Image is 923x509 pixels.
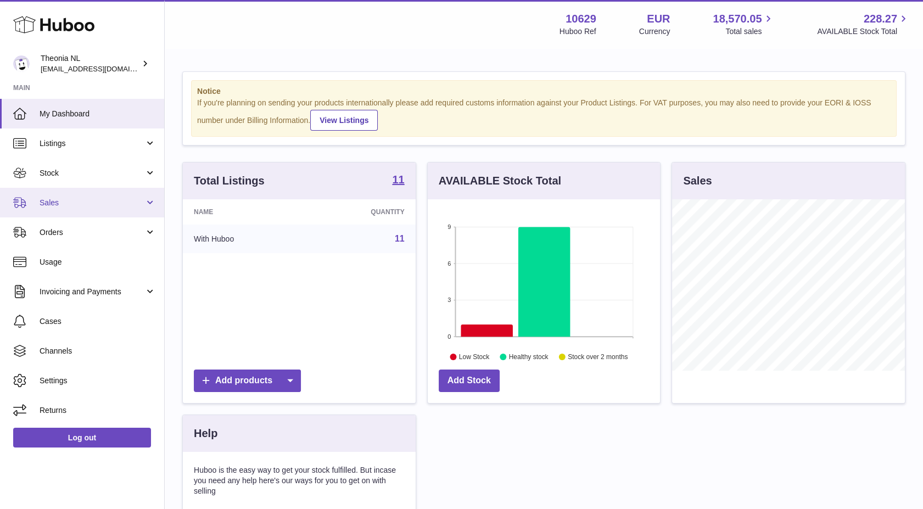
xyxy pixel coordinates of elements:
h3: Sales [683,174,712,188]
a: 11 [392,174,404,187]
span: 18,570.05 [713,12,762,26]
a: Add products [194,370,301,392]
strong: EUR [647,12,670,26]
div: Currency [639,26,670,37]
span: 228.27 [864,12,897,26]
h3: AVAILABLE Stock Total [439,174,561,188]
span: Stock [40,168,144,178]
h3: Total Listings [194,174,265,188]
text: 0 [447,333,451,340]
div: Theonia NL [41,53,139,74]
h3: Help [194,426,217,441]
strong: 10629 [566,12,596,26]
a: 228.27 AVAILABLE Stock Total [817,12,910,37]
a: 18,570.05 Total sales [713,12,774,37]
span: Settings [40,376,156,386]
a: View Listings [310,110,378,131]
text: 9 [447,223,451,230]
text: Healthy stock [509,353,549,361]
span: AVAILABLE Stock Total [817,26,910,37]
strong: Notice [197,86,891,97]
span: Cases [40,316,156,327]
span: Returns [40,405,156,416]
a: Add Stock [439,370,500,392]
strong: 11 [392,174,404,185]
text: 6 [447,260,451,267]
span: [EMAIL_ADDRESS][DOMAIN_NAME] [41,64,161,73]
span: Orders [40,227,144,238]
span: Channels [40,346,156,356]
span: Invoicing and Payments [40,287,144,297]
th: Name [183,199,305,225]
span: Total sales [725,26,774,37]
a: Log out [13,428,151,448]
text: Low Stock [459,353,490,361]
p: Huboo is the easy way to get your stock fulfilled. But incase you need any help here's our ways f... [194,465,405,496]
text: 3 [447,297,451,303]
th: Quantity [305,199,415,225]
div: Huboo Ref [560,26,596,37]
td: With Huboo [183,225,305,253]
span: Sales [40,198,144,208]
img: info@wholesomegoods.eu [13,55,30,72]
span: Usage [40,257,156,267]
span: My Dashboard [40,109,156,119]
div: If you're planning on sending your products internationally please add required customs informati... [197,98,891,131]
a: 11 [395,234,405,243]
text: Stock over 2 months [568,353,628,361]
span: Listings [40,138,144,149]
